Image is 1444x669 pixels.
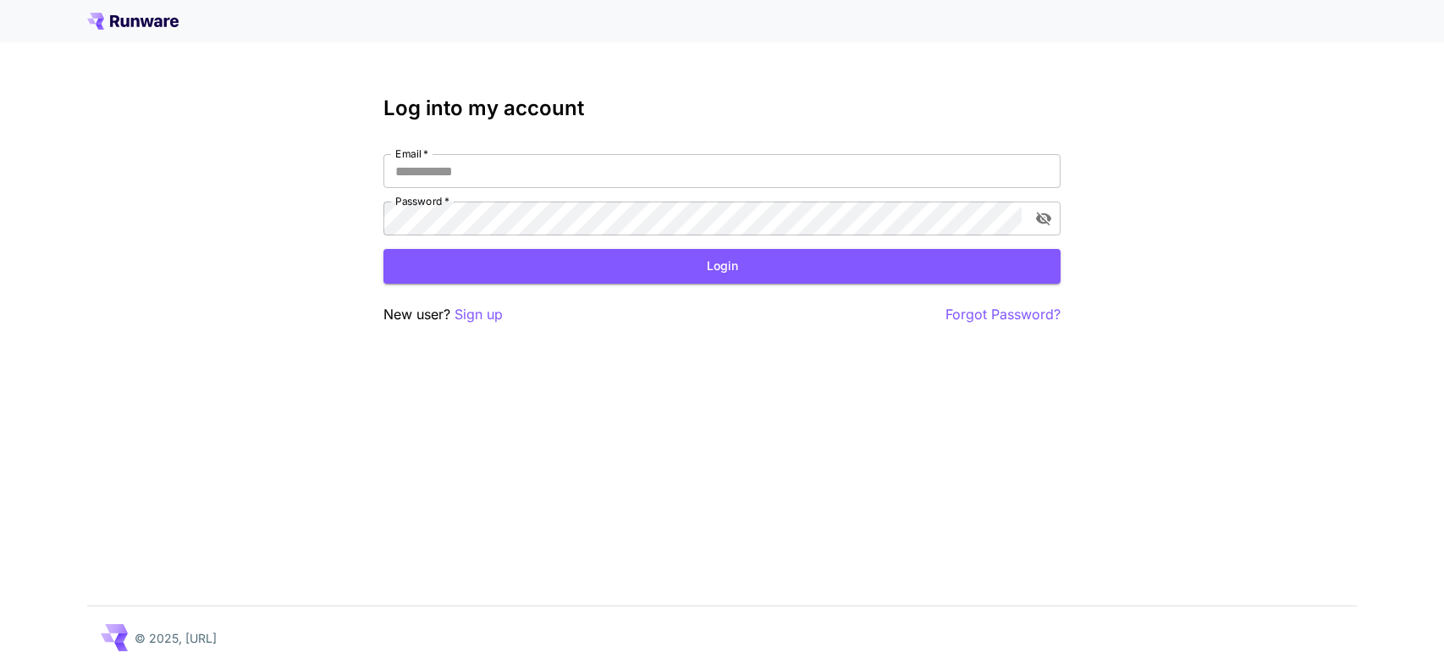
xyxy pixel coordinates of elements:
label: Email [395,147,428,161]
button: Forgot Password? [945,304,1061,325]
button: toggle password visibility [1028,203,1059,234]
p: New user? [383,304,503,325]
h3: Log into my account [383,97,1061,120]
button: Sign up [455,304,503,325]
button: Login [383,249,1061,284]
label: Password [395,194,449,208]
p: © 2025, [URL] [135,629,217,647]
